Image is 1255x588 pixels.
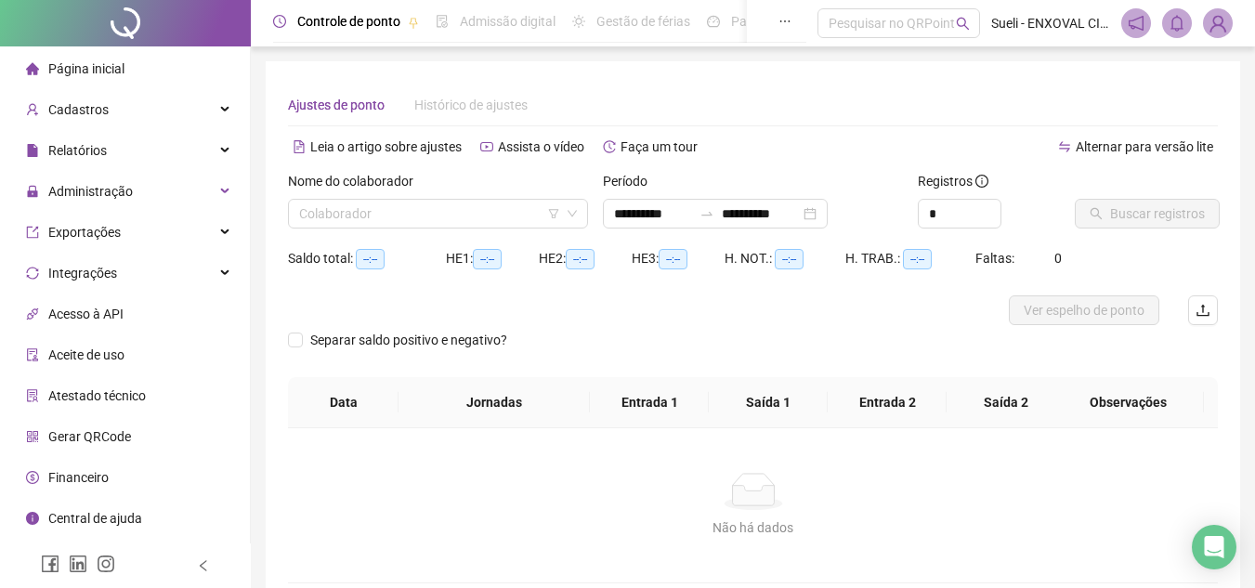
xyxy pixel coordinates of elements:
span: Relatórios [48,143,107,158]
span: qrcode [26,430,39,443]
span: file [26,144,39,157]
div: H. NOT.: [725,248,845,269]
span: --:-- [775,249,804,269]
span: Exportações [48,225,121,240]
span: file-done [436,15,449,28]
span: api [26,307,39,320]
span: sync [26,267,39,280]
span: solution [26,389,39,402]
span: sun [572,15,585,28]
span: Aceite de uso [48,347,124,362]
span: search [956,17,970,31]
span: linkedin [69,555,87,573]
span: Atestado técnico [48,388,146,403]
span: filter [548,208,559,219]
span: Leia o artigo sobre ajustes [310,139,462,154]
span: --:-- [903,249,932,269]
span: Integrações [48,266,117,281]
th: Entrada 1 [590,377,709,428]
span: audit [26,348,39,361]
span: Assista o vídeo [498,139,584,154]
span: 0 [1054,251,1062,266]
span: lock [26,185,39,198]
span: Acesso à API [48,307,124,321]
span: --:-- [356,249,385,269]
th: Saída 2 [947,377,1065,428]
span: pushpin [408,17,419,28]
span: ellipsis [778,15,791,28]
span: --:-- [659,249,687,269]
span: Faça um tour [621,139,698,154]
div: HE 1: [446,248,539,269]
span: facebook [41,555,59,573]
span: export [26,226,39,239]
span: left [197,559,210,572]
span: upload [1196,303,1210,318]
span: dollar [26,471,39,484]
span: dashboard [707,15,720,28]
span: Observações [1067,392,1189,412]
span: to [699,206,714,221]
span: info-circle [975,175,988,188]
th: Observações [1052,377,1204,428]
span: Admissão digital [460,14,556,29]
span: Ajustes de ponto [288,98,385,112]
label: Período [603,171,660,191]
span: Financeiro [48,470,109,485]
label: Nome do colaborador [288,171,425,191]
span: Painel do DP [731,14,804,29]
span: notification [1128,15,1144,32]
span: clock-circle [273,15,286,28]
span: --:-- [473,249,502,269]
th: Data [288,377,399,428]
span: info-circle [26,512,39,525]
button: Buscar registros [1075,199,1220,229]
span: Página inicial [48,61,124,76]
span: Gerar QRCode [48,429,131,444]
span: Administração [48,184,133,199]
span: Cadastros [48,102,109,117]
div: Saldo total: [288,248,446,269]
div: HE 2: [539,248,632,269]
span: swap [1058,140,1071,153]
span: down [567,208,578,219]
span: history [603,140,616,153]
span: user-add [26,103,39,116]
span: bell [1169,15,1185,32]
th: Saída 1 [709,377,828,428]
span: Gestão de férias [596,14,690,29]
img: 38805 [1204,9,1232,37]
span: --:-- [566,249,595,269]
span: Faltas: [975,251,1017,266]
span: youtube [480,140,493,153]
span: Separar saldo positivo e negativo? [303,330,515,350]
span: home [26,62,39,75]
div: H. TRAB.: [845,248,975,269]
div: HE 3: [632,248,725,269]
span: Sueli - ENXOVAL CIRIANA JRLD LTDA [991,13,1110,33]
span: Central de ajuda [48,511,142,526]
th: Jornadas [399,377,590,428]
th: Entrada 2 [828,377,947,428]
span: Controle de ponto [297,14,400,29]
span: Registros [918,171,988,191]
span: Histórico de ajustes [414,98,528,112]
div: Não há dados [310,517,1196,538]
button: Ver espelho de ponto [1009,295,1159,325]
span: instagram [97,555,115,573]
span: swap-right [699,206,714,221]
div: Open Intercom Messenger [1192,525,1236,569]
span: file-text [293,140,306,153]
span: Alternar para versão lite [1076,139,1213,154]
